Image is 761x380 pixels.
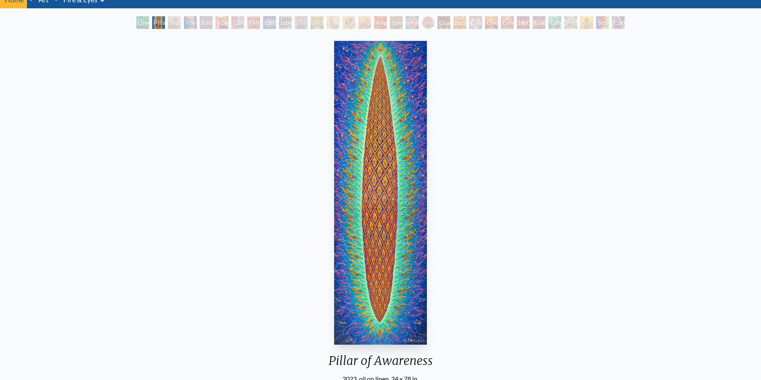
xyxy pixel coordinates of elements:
div: Seraphic Transport Docking on the Third Eye [311,16,323,29]
div: Godself [533,16,545,29]
div: Pillar of Awareness [322,353,439,374]
div: The Seer [295,16,308,29]
div: Higher Vision [564,16,577,29]
div: Pillar of Awareness [152,16,165,29]
div: Vision [PERSON_NAME] [422,16,434,29]
div: Ophanic Eyelash [342,16,355,29]
div: Collective Vision [263,16,276,29]
div: Cuddle [612,16,625,29]
div: Guardian of Infinite Vision [438,16,450,29]
div: One [501,16,514,29]
div: Fractal Eyes [327,16,339,29]
img: Pillar-of-Awareness--2023---Alex-Grey-watermarked-(1).jpg [334,41,427,345]
div: Shpongled [596,16,609,29]
div: Third Eye Tears of Joy [247,16,260,29]
div: Sol Invictus [580,16,593,29]
div: Psychomicrograph of a Fractal Paisley Cherub Feather Tip [358,16,371,29]
div: Rainbow Eye Ripple [200,16,212,29]
div: Cosmic Elf [469,16,482,29]
div: Oversoul [485,16,498,29]
div: Cannabis Sutra [231,16,244,29]
div: Spectral Lotus [390,16,403,29]
div: Cannafist [549,16,561,29]
div: The Torch [184,16,197,29]
div: Angel Skin [374,16,387,29]
div: Study for the Great Turn [168,16,181,29]
div: Green Hand [136,16,149,29]
div: Net of Being [517,16,530,29]
div: Aperture [216,16,228,29]
div: Sunyata [453,16,466,29]
div: Liberation Through Seeing [279,16,292,29]
div: Vision Crystal [406,16,419,29]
